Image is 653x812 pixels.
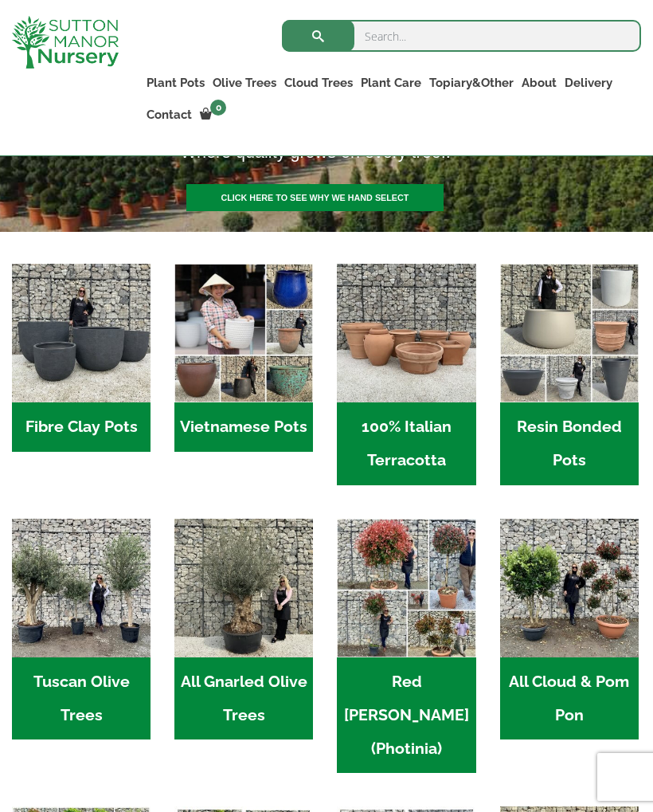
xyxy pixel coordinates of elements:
h2: 100% Italian Terracotta [337,402,475,485]
a: Visit product category Vietnamese Pots [174,264,313,452]
h2: All Gnarled Olive Trees [174,657,313,740]
input: Search... [282,20,641,52]
a: Visit product category Resin Bonded Pots [500,264,639,485]
img: Home - 67232D1B A461 444F B0F6 BDEDC2C7E10B 1 105 c [500,264,639,402]
h2: Tuscan Olive Trees [12,657,151,740]
img: Home - F5A23A45 75B5 4929 8FB2 454246946332 [337,519,475,657]
a: Visit product category Fibre Clay Pots [12,264,151,452]
a: Visit product category 100% Italian Terracotta [337,264,475,485]
a: Cloud Trees [280,72,357,94]
h2: All Cloud & Pom Pon [500,657,639,740]
a: 0 [196,104,231,126]
a: Plant Care [357,72,425,94]
a: Visit product category Tuscan Olive Trees [12,519,151,740]
h2: Fibre Clay Pots [12,402,151,452]
img: Home - A124EB98 0980 45A7 B835 C04B779F7765 [500,519,639,657]
h2: Vietnamese Pots [174,402,313,452]
img: Home - 1B137C32 8D99 4B1A AA2F 25D5E514E47D 1 105 c [337,264,475,402]
a: Plant Pots [143,72,209,94]
a: Contact [143,104,196,126]
h2: Resin Bonded Pots [500,402,639,485]
span: 0 [210,100,226,116]
a: About [518,72,561,94]
img: Home - 7716AD77 15EA 4607 B135 B37375859F10 [12,519,151,657]
img: Home - 6E921A5B 9E2F 4B13 AB99 4EF601C89C59 1 105 c [174,264,313,402]
a: Visit product category All Gnarled Olive Trees [174,519,313,740]
img: Home - 8194B7A3 2818 4562 B9DD 4EBD5DC21C71 1 105 c 1 [12,264,151,402]
img: logo [12,16,119,69]
img: Home - 5833C5B7 31D0 4C3A 8E42 DB494A1738DB [174,519,313,657]
a: Topiary&Other [425,72,518,94]
a: Visit product category All Cloud & Pom Pon [500,519,639,740]
a: Delivery [561,72,616,94]
a: Visit product category Red Robin (Photinia) [337,519,475,774]
a: Olive Trees [209,72,280,94]
h2: Red [PERSON_NAME] (Photinia) [337,657,475,774]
